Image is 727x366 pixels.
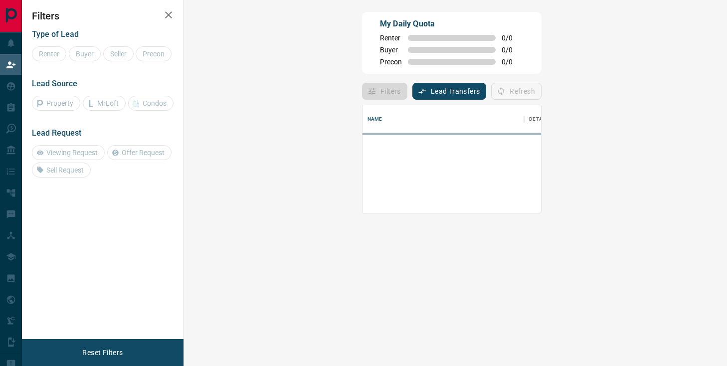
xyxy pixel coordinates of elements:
[32,29,79,39] span: Type of Lead
[502,58,524,66] span: 0 / 0
[380,18,524,30] p: My Daily Quota
[380,58,402,66] span: Precon
[32,128,81,138] span: Lead Request
[32,10,174,22] h2: Filters
[380,46,402,54] span: Buyer
[32,79,77,88] span: Lead Source
[529,105,549,133] div: Details
[502,46,524,54] span: 0 / 0
[380,34,402,42] span: Renter
[363,105,524,133] div: Name
[367,105,382,133] div: Name
[502,34,524,42] span: 0 / 0
[76,344,129,361] button: Reset Filters
[412,83,487,100] button: Lead Transfers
